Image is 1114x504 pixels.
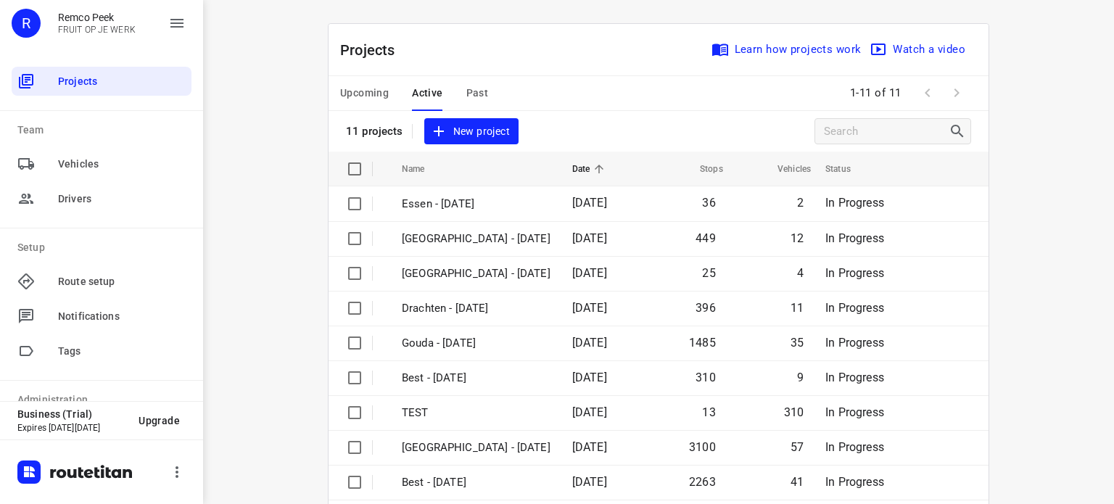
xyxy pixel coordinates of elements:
[346,125,403,138] p: 11 projects
[402,405,550,421] p: TEST
[702,405,715,419] span: 13
[689,475,716,489] span: 2263
[791,301,804,315] span: 11
[572,231,607,245] span: [DATE]
[825,371,884,384] span: In Progress
[696,301,716,315] span: 396
[759,160,811,178] span: Vehicles
[12,9,41,38] div: R
[58,12,136,23] p: Remco Peek
[12,67,191,96] div: Projects
[572,266,607,280] span: [DATE]
[696,231,716,245] span: 449
[791,336,804,350] span: 35
[12,149,191,178] div: Vehicles
[17,392,191,408] p: Administration
[17,423,127,433] p: Expires [DATE][DATE]
[402,231,550,247] p: Zwolle - Tuesday
[12,267,191,296] div: Route setup
[942,78,971,107] span: Next Page
[424,118,519,145] button: New project
[466,84,489,102] span: Past
[791,440,804,454] span: 57
[572,336,607,350] span: [DATE]
[402,370,550,387] p: Best - Tuesday
[17,408,127,420] p: Business (Trial)
[12,184,191,213] div: Drivers
[702,266,715,280] span: 25
[825,266,884,280] span: In Progress
[825,440,884,454] span: In Progress
[825,475,884,489] span: In Progress
[696,371,716,384] span: 310
[825,160,870,178] span: Status
[340,84,389,102] span: Upcoming
[17,123,191,138] p: Team
[127,408,191,434] button: Upgrade
[12,336,191,365] div: Tags
[58,309,186,324] span: Notifications
[402,335,550,352] p: Gouda - Tuesday
[58,274,186,289] span: Route setup
[402,474,550,491] p: Best - Monday
[797,196,804,210] span: 2
[784,405,804,419] span: 310
[402,265,550,282] p: Antwerpen - Tuesday
[825,301,884,315] span: In Progress
[949,123,970,140] div: Search
[572,160,609,178] span: Date
[402,196,550,212] p: Essen - [DATE]
[58,25,136,35] p: FRUIT OP JE WERK
[402,160,444,178] span: Name
[844,78,907,109] span: 1-11 of 11
[825,196,884,210] span: In Progress
[572,371,607,384] span: [DATE]
[702,196,715,210] span: 36
[791,231,804,245] span: 12
[824,120,949,143] input: Search projects
[681,160,723,178] span: Stops
[797,266,804,280] span: 4
[402,439,550,456] p: Zwolle - Monday
[12,302,191,331] div: Notifications
[791,475,804,489] span: 41
[825,231,884,245] span: In Progress
[825,405,884,419] span: In Progress
[58,157,186,172] span: Vehicles
[58,74,186,89] span: Projects
[572,440,607,454] span: [DATE]
[412,84,442,102] span: Active
[689,336,716,350] span: 1485
[797,371,804,384] span: 9
[572,405,607,419] span: [DATE]
[572,475,607,489] span: [DATE]
[139,415,180,426] span: Upgrade
[572,301,607,315] span: [DATE]
[913,78,942,107] span: Previous Page
[58,344,186,359] span: Tags
[689,440,716,454] span: 3100
[58,191,186,207] span: Drivers
[433,123,510,141] span: New project
[572,196,607,210] span: [DATE]
[340,39,407,61] p: Projects
[402,300,550,317] p: Drachten - Tuesday
[825,336,884,350] span: In Progress
[17,240,191,255] p: Setup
